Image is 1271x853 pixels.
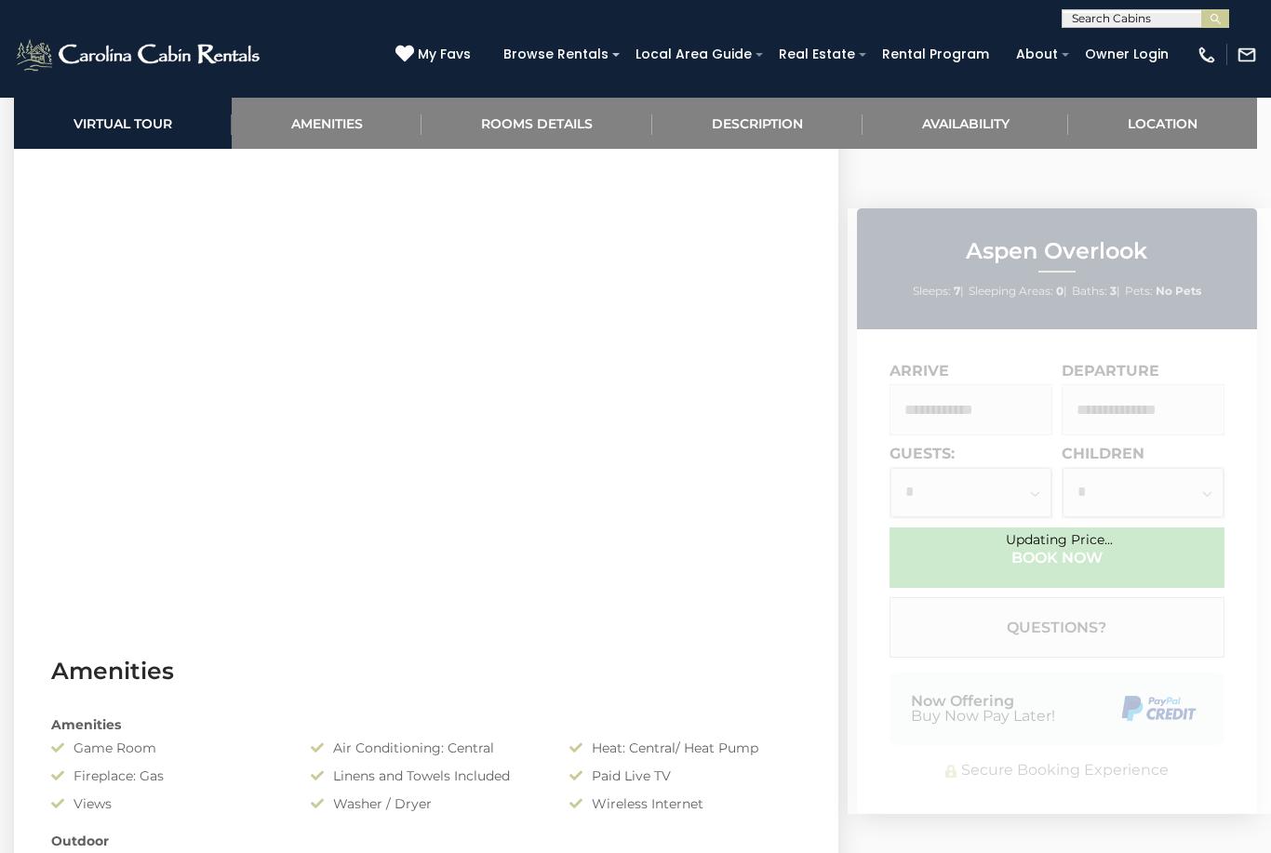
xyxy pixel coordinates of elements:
div: Updating Price... [848,531,1271,548]
a: Rooms Details [421,98,652,149]
div: Paid Live TV [555,766,815,785]
h3: Amenities [51,655,801,687]
div: Views [37,794,297,813]
a: About [1007,40,1067,69]
a: Rental Program [873,40,998,69]
span: My Favs [418,45,471,64]
div: Fireplace: Gas [37,766,297,785]
img: phone-regular-white.png [1197,45,1217,65]
div: Air Conditioning: Central [297,739,556,757]
a: Description [652,98,863,149]
a: Location [1068,98,1257,149]
div: Washer / Dryer [297,794,556,813]
div: Linens and Towels Included [297,766,556,785]
img: mail-regular-white.png [1237,45,1257,65]
a: My Favs [395,45,475,65]
a: Local Area Guide [626,40,761,69]
a: Virtual Tour [14,98,232,149]
a: Owner Login [1076,40,1178,69]
a: Availability [863,98,1069,149]
div: Wireless Internet [555,794,815,813]
div: Outdoor [37,832,815,850]
div: Amenities [37,715,815,734]
a: Browse Rentals [494,40,618,69]
a: Amenities [232,98,422,149]
a: Real Estate [769,40,864,69]
div: Heat: Central/ Heat Pump [555,739,815,757]
div: Game Room [37,739,297,757]
img: White-1-2.png [14,36,265,73]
